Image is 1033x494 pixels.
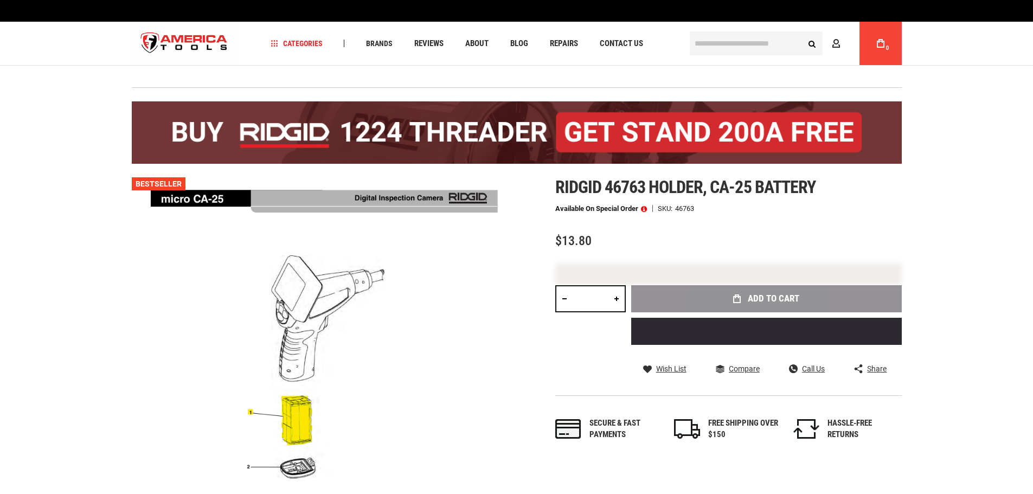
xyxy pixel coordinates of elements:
img: America Tools [132,23,237,64]
a: About [460,36,493,51]
a: Categories [266,36,328,51]
a: store logo [132,23,237,64]
div: HASSLE-FREE RETURNS [827,418,898,441]
span: Reviews [414,40,444,48]
span: Categories [271,40,323,47]
span: Repairs [550,40,578,48]
img: payments [555,419,581,439]
span: Compare [729,365,760,373]
span: Share [867,365,887,373]
div: FREE SHIPPING OVER $150 [708,418,779,441]
strong: SKU [658,205,675,212]
span: $13.80 [555,233,592,248]
span: 0 [886,45,889,51]
a: Blog [505,36,533,51]
a: Call Us [789,364,825,374]
p: Available on Special Order [555,205,647,213]
button: Search [802,33,823,54]
img: returns [793,419,819,439]
a: Repairs [545,36,583,51]
span: About [465,40,489,48]
a: 0 [870,22,891,65]
img: shipping [674,419,700,439]
span: Blog [510,40,528,48]
div: 46763 [675,205,694,212]
a: Reviews [409,36,448,51]
a: Brands [361,36,397,51]
img: BOGO: Buy the RIDGID® 1224 Threader (26092), get the 92467 200A Stand FREE! [132,101,902,164]
div: Secure & fast payments [589,418,660,441]
span: Brands [366,40,393,47]
a: Contact Us [595,36,648,51]
span: Ridgid 46763 holder, ca-25 battery [555,177,816,197]
a: Compare [716,364,760,374]
a: Wish List [643,364,686,374]
span: Call Us [802,365,825,373]
span: Wish List [656,365,686,373]
span: Contact Us [600,40,643,48]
